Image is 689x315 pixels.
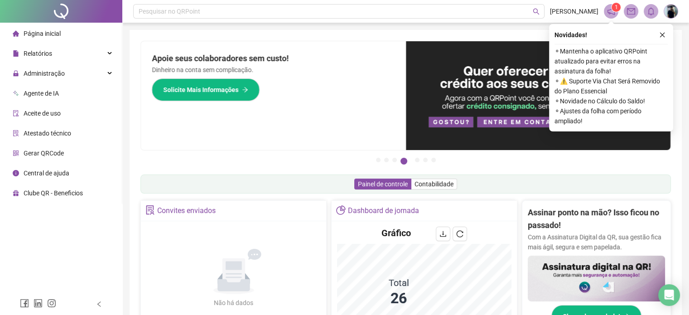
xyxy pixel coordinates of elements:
[13,170,19,176] span: info-circle
[400,158,407,165] button: 4
[358,180,408,188] span: Painel de controle
[24,50,52,57] span: Relatórios
[24,90,59,97] span: Agente de IA
[13,50,19,57] span: file
[431,158,436,162] button: 7
[24,110,61,117] span: Aceite de uso
[528,232,665,252] p: Com a Assinatura Digital da QR, sua gestão fica mais ágil, segura e sem papelada.
[607,7,615,15] span: notification
[157,203,216,218] div: Convites enviados
[376,158,381,162] button: 1
[392,158,397,162] button: 3
[242,87,248,93] span: arrow-right
[152,65,395,75] p: Dinheiro na conta sem complicação.
[612,3,621,12] sup: 1
[554,106,668,126] span: ⚬ Ajustes da folha com período ampliado!
[533,8,540,15] span: search
[647,7,655,15] span: bell
[414,180,453,188] span: Contabilidade
[96,301,102,307] span: left
[423,158,428,162] button: 6
[550,6,598,16] span: [PERSON_NAME]
[615,4,618,10] span: 1
[24,189,83,197] span: Clube QR - Beneficios
[528,206,665,232] h2: Assinar ponto na mão? Isso ficou no passado!
[439,230,447,237] span: download
[24,70,65,77] span: Administração
[47,299,56,308] span: instagram
[336,205,346,215] span: pie-chart
[152,52,395,65] h2: Apoie seus colaboradores sem custo!
[145,205,155,215] span: solution
[20,299,29,308] span: facebook
[659,32,665,38] span: close
[658,284,680,306] div: Open Intercom Messenger
[24,130,71,137] span: Atestado técnico
[24,30,61,37] span: Página inicial
[554,96,668,106] span: ⚬ Novidade no Cálculo do Saldo!
[13,190,19,196] span: gift
[13,70,19,77] span: lock
[528,256,665,301] img: banner%2F02c71560-61a6-44d4-94b9-c8ab97240462.png
[554,76,668,96] span: ⚬ ⚠️ Suporte Via Chat Será Removido do Plano Essencial
[415,158,419,162] button: 5
[406,41,671,150] img: banner%2Fa8ee1423-cce5-4ffa-a127-5a2d429cc7d8.png
[13,110,19,116] span: audit
[348,203,419,218] div: Dashboard de jornada
[152,78,260,101] button: Solicite Mais Informações
[34,299,43,308] span: linkedin
[24,170,69,177] span: Central de ajuda
[456,230,463,237] span: reload
[13,150,19,156] span: qrcode
[554,46,668,76] span: ⚬ Mantenha o aplicativo QRPoint atualizado para evitar erros na assinatura da folha!
[163,85,238,95] span: Solicite Mais Informações
[384,158,389,162] button: 2
[13,30,19,37] span: home
[664,5,678,18] img: 88202
[192,298,275,308] div: Não há dados
[13,130,19,136] span: solution
[554,30,587,40] span: Novidades !
[381,227,411,239] h4: Gráfico
[627,7,635,15] span: mail
[24,150,64,157] span: Gerar QRCode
